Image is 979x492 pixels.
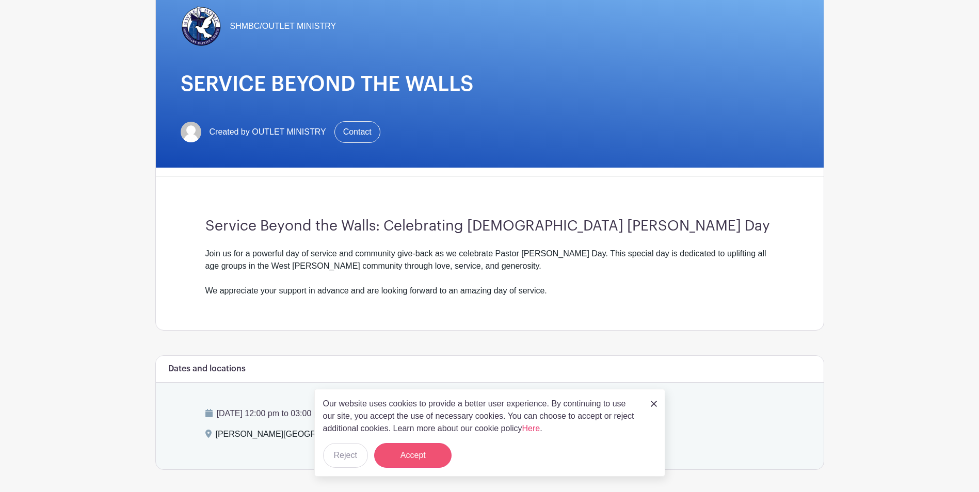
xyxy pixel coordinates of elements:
p: Our website uses cookies to provide a better user experience. By continuing to use our site, you ... [323,398,640,435]
button: Accept [374,443,452,468]
img: default-ce2991bfa6775e67f084385cd625a349d9dcbb7a52a09fb2fda1e96e2d18dcdb.png [181,122,201,142]
a: Contact [334,121,380,143]
span: Created by OUTLET MINISTRY [210,126,326,138]
h6: Dates and locations [168,364,246,374]
a: Here [522,424,540,433]
img: Sweet%20home%20logo%20(1).png [181,6,222,47]
h1: SERVICE BEYOND THE WALLS [181,72,799,96]
div: Join us for a powerful day of service and community give-back as we celebrate Pastor [PERSON_NAME... [205,248,774,297]
span: SHMBC/OUTLET MINISTRY [230,20,336,32]
h3: Service Beyond the Walls: Celebrating [DEMOGRAPHIC_DATA] [PERSON_NAME] Day [205,218,774,235]
div: [PERSON_NAME][GEOGRAPHIC_DATA][STREET_ADDRESS][GEOGRAPHIC_DATA] [216,428,537,445]
button: Reject [323,443,368,468]
img: close_button-5f87c8562297e5c2d7936805f587ecaba9071eb48480494691a3f1689db116b3.svg [651,401,657,407]
p: [DATE] 12:00 pm to 03:00 pm [205,407,774,420]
